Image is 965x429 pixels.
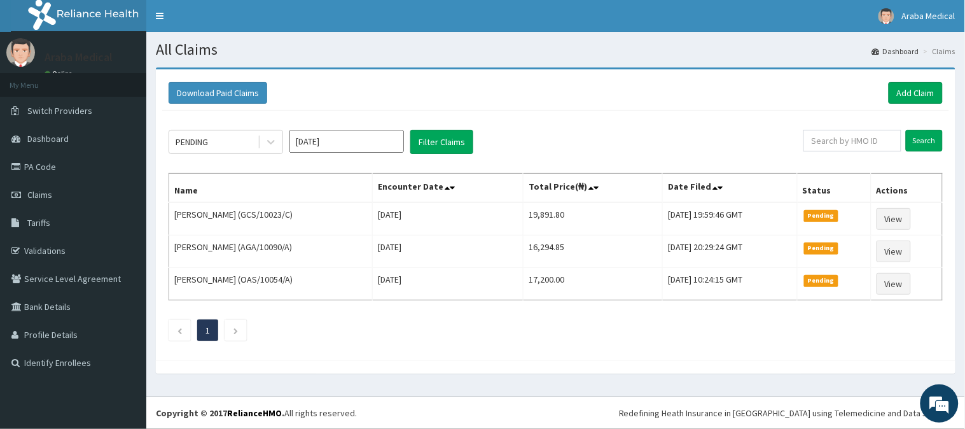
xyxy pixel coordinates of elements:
span: Dashboard [27,133,69,144]
td: [DATE] [373,202,524,236]
td: 19,891.80 [524,202,663,236]
a: Online [45,69,75,78]
input: Search by HMO ID [803,130,901,151]
span: Claims [27,189,52,200]
td: [PERSON_NAME] (GCS/10023/C) [169,202,373,236]
div: Chat with us now [66,71,214,88]
strong: Copyright © 2017 . [156,407,284,419]
td: [DATE] [373,268,524,300]
td: [DATE] 19:59:46 GMT [663,202,797,236]
span: Pending [804,243,839,254]
img: User Image [878,8,894,24]
a: View [877,273,911,295]
a: View [877,241,911,262]
td: [PERSON_NAME] (AGA/10090/A) [169,236,373,268]
button: Download Paid Claims [169,82,267,104]
button: Filter Claims [410,130,473,154]
th: Status [797,174,871,203]
span: Pending [804,210,839,222]
div: Redefining Heath Insurance in [GEOGRAPHIC_DATA] using Telemedicine and Data Science! [619,407,955,419]
a: View [877,208,911,230]
td: 17,200.00 [524,268,663,300]
footer: All rights reserved. [146,397,965,429]
span: Pending [804,275,839,286]
th: Encounter Date [373,174,524,203]
a: Previous page [177,325,183,336]
td: [PERSON_NAME] (OAS/10054/A) [169,268,373,300]
span: We're online! [74,132,176,260]
td: 16,294.85 [524,236,663,268]
td: [DATE] [373,236,524,268]
td: [DATE] 10:24:15 GMT [663,268,797,300]
th: Name [169,174,373,203]
th: Total Price(₦) [524,174,663,203]
li: Claims [920,46,955,57]
span: Araba Medical [902,10,955,22]
h1: All Claims [156,41,955,58]
th: Date Filed [663,174,797,203]
input: Select Month and Year [289,130,404,153]
th: Actions [871,174,942,203]
img: User Image [6,38,35,67]
a: Dashboard [872,46,919,57]
img: d_794563401_company_1708531726252_794563401 [24,64,52,95]
a: RelianceHMO [227,407,282,419]
div: Minimize live chat window [209,6,239,37]
textarea: Type your message and hit 'Enter' [6,290,242,335]
p: Araba Medical [45,52,113,63]
a: Page 1 is your current page [205,325,210,336]
td: [DATE] 20:29:24 GMT [663,236,797,268]
span: Tariffs [27,217,50,229]
a: Next page [233,325,239,336]
a: Add Claim [889,82,943,104]
div: PENDING [176,136,208,148]
span: Switch Providers [27,105,92,116]
input: Search [906,130,943,151]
